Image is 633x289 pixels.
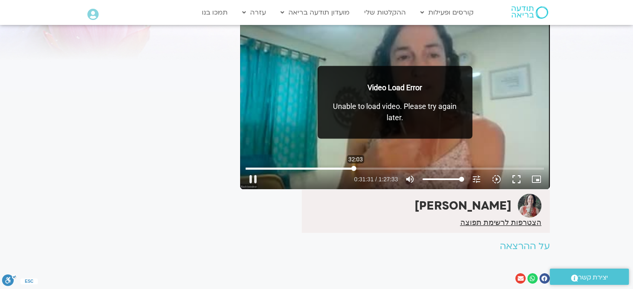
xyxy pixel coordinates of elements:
img: לילך בן דרור [518,194,541,217]
div: שיתוף ב whatsapp [527,273,538,284]
a: יצירת קשר [550,269,629,285]
img: תודעה בריאה [511,6,548,19]
span: יצירת קשר [578,272,608,283]
a: עזרה [238,5,270,20]
a: קורסים ופעילות [416,5,478,20]
h2: על ההרצאה [240,241,550,252]
strong: [PERSON_NAME] [415,198,511,214]
a: הצטרפות לרשימת תפוצה [460,219,541,226]
a: מועדון תודעה בריאה [276,5,354,20]
div: שיתוף ב facebook [539,273,550,284]
div: שיתוף ב email [515,273,526,284]
a: תמכו בנו [198,5,232,20]
a: ההקלטות שלי [360,5,410,20]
